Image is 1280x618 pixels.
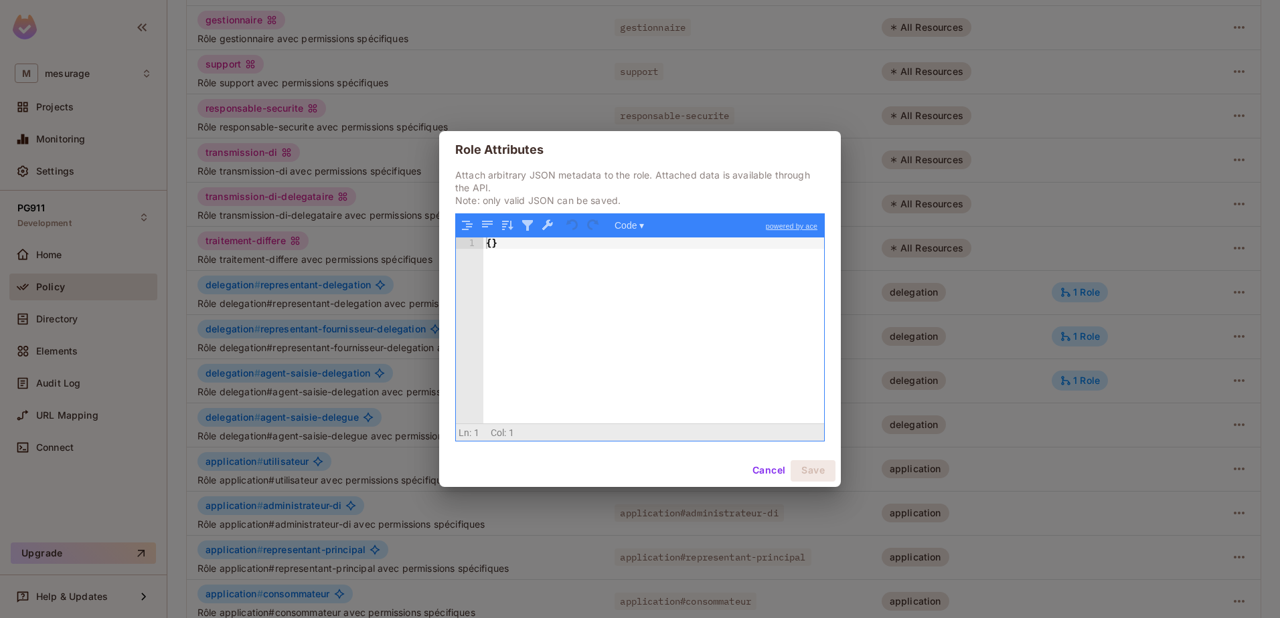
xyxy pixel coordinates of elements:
button: Format JSON data, with proper indentation and line feeds (Ctrl+I) [459,217,476,234]
button: Undo last action (Ctrl+Z) [564,217,582,234]
span: Ln: [459,427,471,438]
span: 1 [509,427,514,438]
button: Sort contents [499,217,516,234]
button: Compact JSON data, remove all whitespaces (Ctrl+Shift+I) [479,217,496,234]
button: Filter, sort, or transform contents [519,217,536,234]
button: Code ▾ [610,217,649,234]
span: 1 [474,427,479,438]
a: powered by ace [759,214,824,238]
button: Save [791,460,835,482]
button: Redo (Ctrl+Shift+Z) [584,217,602,234]
div: 1 [456,237,483,249]
h2: Role Attributes [439,131,841,169]
button: Cancel [747,460,791,482]
span: Col: [491,427,507,438]
button: Repair JSON: fix quotes and escape characters, remove comments and JSONP notation, turn JavaScrip... [539,217,556,234]
p: Attach arbitrary JSON metadata to the role. Attached data is available through the API. Note: onl... [455,169,825,207]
